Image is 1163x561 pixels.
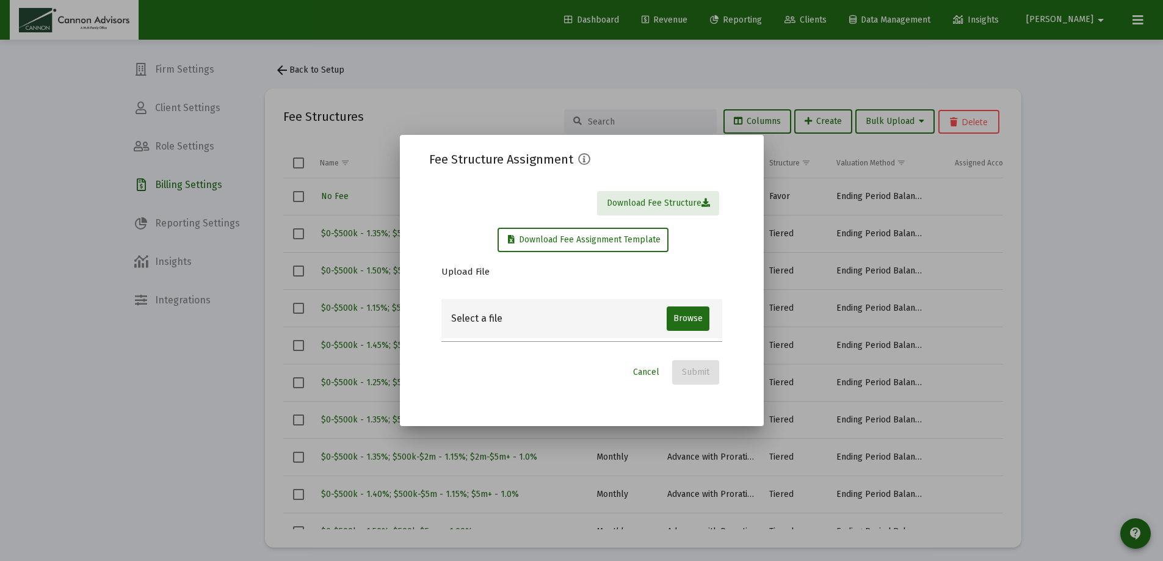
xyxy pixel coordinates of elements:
[607,198,714,208] span: Download Fee Structure
[498,228,668,252] button: Download Fee Assignment Template
[682,367,709,377] span: Submit
[623,360,669,385] button: Cancel
[429,150,734,169] h2: Fee Structure Assignment
[597,191,719,215] button: Download Fee Structure
[441,264,722,279] h4: Upload File
[508,234,661,245] span: Download Fee Assignment Template
[633,367,659,377] span: Cancel
[672,360,719,385] button: Submit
